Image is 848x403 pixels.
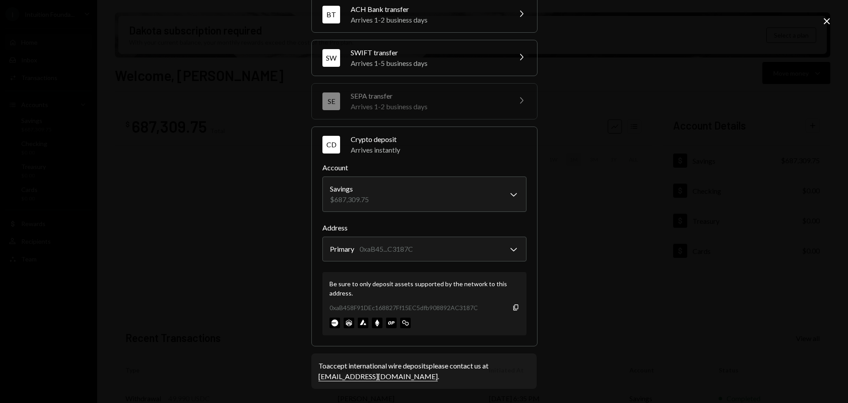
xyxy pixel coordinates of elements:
div: Arrives 1-2 business days [351,101,505,112]
div: SEPA transfer [351,91,505,101]
div: ACH Bank transfer [351,4,505,15]
button: CDCrypto depositArrives instantly [312,127,537,162]
div: SWIFT transfer [351,47,505,58]
div: Arrives 1-5 business days [351,58,505,69]
img: optimism-mainnet [386,318,397,328]
div: To accept international wire deposits please contact us at . [318,361,530,382]
div: SE [322,92,340,110]
img: ethereum-mainnet [372,318,382,328]
div: CDCrypto depositArrives instantly [322,162,526,335]
button: Address [322,237,526,261]
img: arbitrum-mainnet [344,318,354,328]
label: Account [322,162,526,173]
label: Address [322,223,526,233]
button: Account [322,177,526,212]
div: 0xaB45...C3187C [360,244,413,254]
div: Arrives instantly [351,145,526,155]
img: avalanche-mainnet [358,318,368,328]
div: SW [322,49,340,67]
div: Be sure to only deposit assets supported by the network to this address. [329,279,519,298]
button: SWSWIFT transferArrives 1-5 business days [312,40,537,76]
div: Arrives 1-2 business days [351,15,505,25]
div: 0xaB458F91DEc168827Ff15EC5dfb908892AC3187C [329,303,478,312]
a: [EMAIL_ADDRESS][DOMAIN_NAME] [318,372,438,381]
img: base-mainnet [329,318,340,328]
div: BT [322,6,340,23]
div: Crypto deposit [351,134,526,145]
div: CD [322,136,340,154]
img: polygon-mainnet [400,318,411,328]
button: SESEPA transferArrives 1-2 business days [312,84,537,119]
